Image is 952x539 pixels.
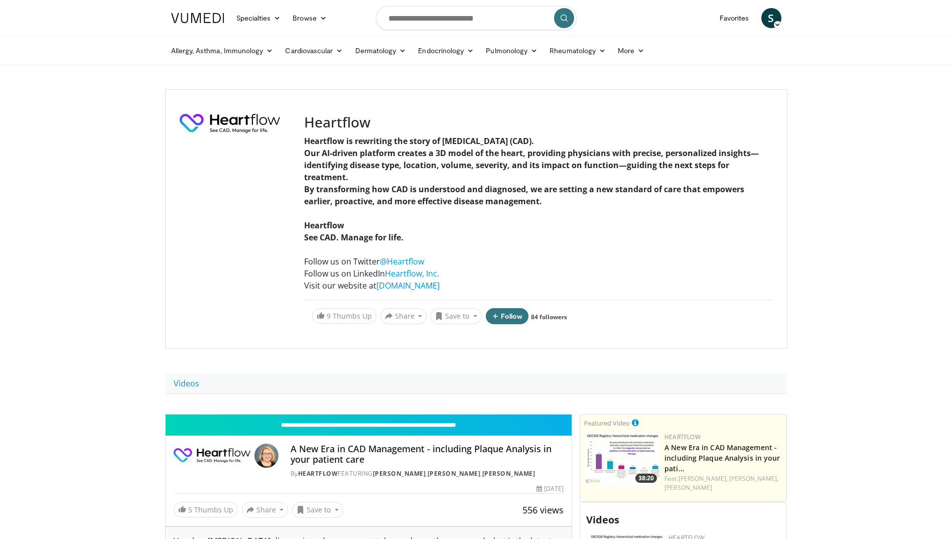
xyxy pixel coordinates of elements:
a: Browse [287,8,333,28]
strong: By transforming how CAD is understood and diagnosed, we are setting a new standard of care that e... [304,184,744,207]
button: Follow [486,308,529,324]
a: Heartflow, Inc. [385,268,439,279]
button: Share [242,502,289,518]
button: Save to [292,502,343,518]
small: Featured Video [584,419,630,428]
img: Heartflow [174,444,250,468]
a: 38:20 [584,433,659,485]
a: S [761,8,781,28]
a: Specialties [230,8,287,28]
a: @Heartflow [380,256,424,267]
a: More [612,41,650,61]
button: Share [380,308,427,324]
a: [PERSON_NAME] [482,469,535,478]
span: 556 views [522,504,564,516]
a: Dermatology [349,41,413,61]
span: 9 [327,311,331,321]
a: [PERSON_NAME], [729,474,778,483]
a: Pulmonology [480,41,543,61]
h3: Heartflow [304,114,773,131]
a: Rheumatology [543,41,612,61]
a: [PERSON_NAME], [678,474,728,483]
a: Heartflow [664,433,701,441]
a: A New Era in CAD Management - including Plaque Analysis in your pati… [664,443,780,473]
input: Search topics, interventions [376,6,577,30]
button: Save to [431,308,482,324]
div: By FEATURING , , [291,469,564,478]
h4: A New Era in CAD Management - including Plaque Analysis in your patient care [291,444,564,465]
a: [PERSON_NAME] [664,483,712,492]
strong: See CAD. Manage for life. [304,232,403,243]
a: Favorites [714,8,755,28]
a: 9 Thumbs Up [312,308,376,324]
p: Follow us on Twitter Follow us on LinkedIn Visit our website at [304,255,773,292]
div: [DATE] [536,484,564,493]
img: VuMedi Logo [171,13,224,23]
span: 38:20 [635,474,657,483]
a: Cardiovascular [279,41,349,61]
div: Feat. [664,474,782,492]
a: Videos [165,373,208,394]
span: 5 [188,505,192,514]
a: Endocrinology [412,41,480,61]
a: [PERSON_NAME] [373,469,426,478]
a: 5 Thumbs Up [174,502,238,517]
a: Heartflow [298,469,338,478]
strong: Our AI-driven platform creates a 3D model of the heart, providing physicians with precise, person... [304,148,759,183]
a: Allergy, Asthma, Immunology [165,41,280,61]
a: [PERSON_NAME] [428,469,481,478]
a: 84 followers [531,313,567,321]
img: Avatar [254,444,279,468]
a: [DOMAIN_NAME] [376,280,440,291]
strong: Heartflow [304,220,344,231]
strong: Heartflow is rewriting the story of [MEDICAL_DATA] (CAD). [304,136,534,147]
span: Videos [586,513,619,526]
img: 738d0e2d-290f-4d89-8861-908fb8b721dc.150x105_q85_crop-smart_upscale.jpg [584,433,659,485]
